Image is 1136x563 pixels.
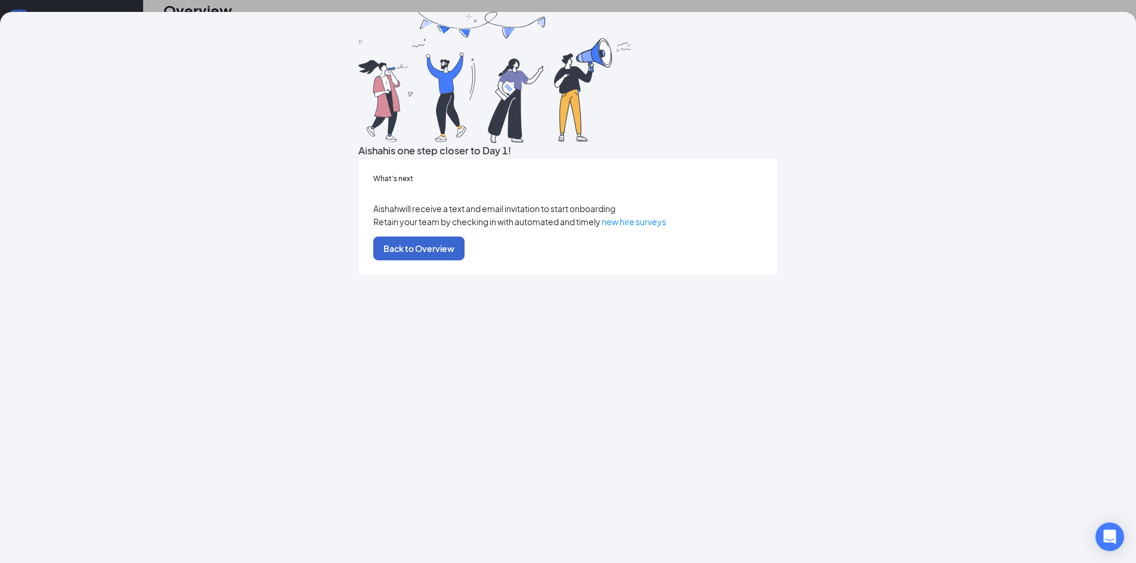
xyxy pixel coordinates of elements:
div: Open Intercom Messenger [1095,522,1124,551]
h3: Aishah is one step closer to Day 1! [358,143,778,158]
p: Retain your team by checking in with automated and timely [373,215,763,228]
p: Aishah will receive a text and email invitation to start onboarding [373,202,763,215]
h5: What’s next [373,173,763,184]
a: new hire surveys [602,216,666,227]
img: you are all set [358,12,633,143]
button: Back to Overview [373,237,465,260]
